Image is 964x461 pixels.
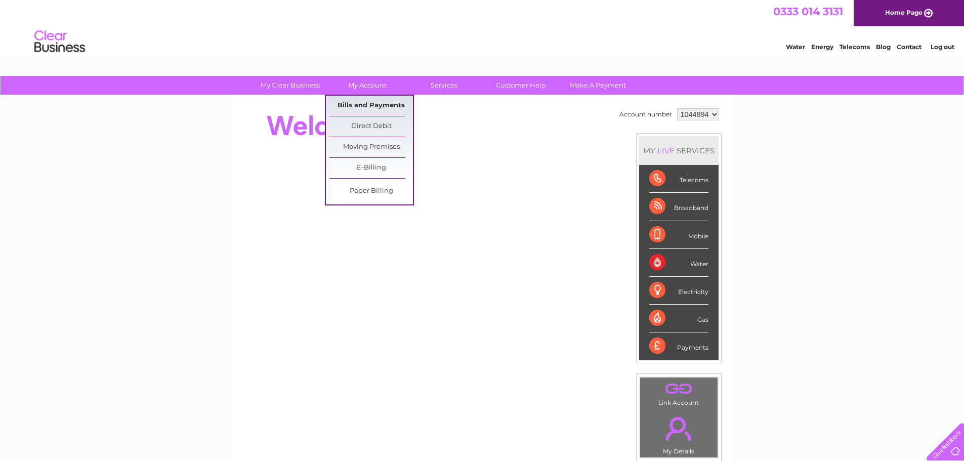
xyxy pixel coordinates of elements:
[643,380,715,398] a: .
[811,43,833,51] a: Energy
[329,137,413,157] a: Moving Premises
[479,76,563,95] a: Customer Help
[649,249,708,277] div: Water
[617,106,675,123] td: Account number
[876,43,891,51] a: Blog
[649,332,708,360] div: Payments
[639,136,719,165] div: MY SERVICES
[325,76,409,95] a: My Account
[329,116,413,137] a: Direct Debit
[34,26,86,57] img: logo.png
[649,193,708,221] div: Broadband
[402,76,486,95] a: Services
[243,6,722,49] div: Clear Business is a trading name of Verastar Limited (registered in [GEOGRAPHIC_DATA] No. 3667643...
[556,76,640,95] a: Make A Payment
[897,43,921,51] a: Contact
[786,43,805,51] a: Water
[931,43,954,51] a: Log out
[640,377,718,409] td: Link Account
[649,165,708,193] div: Telecoms
[329,158,413,178] a: E-Billing
[649,277,708,305] div: Electricity
[643,411,715,446] a: .
[640,408,718,458] td: My Details
[773,5,843,18] a: 0333 014 3131
[329,96,413,116] a: Bills and Payments
[649,305,708,332] div: Gas
[840,43,870,51] a: Telecoms
[329,181,413,201] a: Paper Billing
[655,146,677,155] div: LIVE
[649,221,708,249] div: Mobile
[248,76,332,95] a: My Clear Business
